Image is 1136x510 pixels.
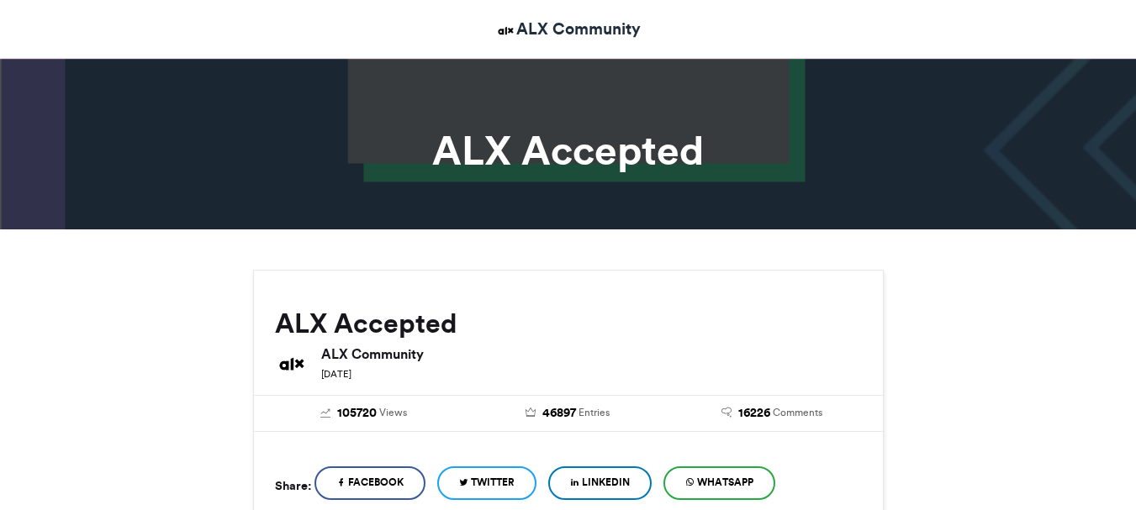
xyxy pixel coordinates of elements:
[379,405,407,420] span: Views
[495,20,516,41] img: ALX Community
[542,404,576,423] span: 46897
[275,475,311,497] h5: Share:
[275,404,454,423] a: 105720 Views
[102,130,1035,171] h1: ALX Accepted
[337,404,377,423] span: 105720
[348,475,404,490] span: Facebook
[697,475,753,490] span: WhatsApp
[582,475,630,490] span: LinkedIn
[275,347,309,381] img: ALX Community
[663,466,775,500] a: WhatsApp
[321,368,351,380] small: [DATE]
[773,405,822,420] span: Comments
[495,17,641,41] a: ALX Community
[314,466,425,500] a: Facebook
[738,404,770,423] span: 16226
[471,475,515,490] span: Twitter
[548,466,652,500] a: LinkedIn
[437,466,536,500] a: Twitter
[321,347,862,360] h6: ALX Community
[579,405,610,420] span: Entries
[275,308,862,339] h2: ALX Accepted
[683,404,862,423] a: 16226 Comments
[478,404,658,423] a: 46897 Entries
